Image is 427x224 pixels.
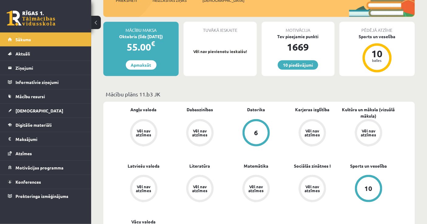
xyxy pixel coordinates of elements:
[187,48,253,55] p: Vēl nav pievienotu ieskaišu!
[350,163,387,169] a: Sports un veselība
[247,106,265,113] a: Datorika
[15,75,84,89] legend: Informatīvie ziņojumi
[103,22,179,33] div: Mācību maksa
[15,61,84,75] legend: Ziņojumi
[8,146,84,160] a: Atzīmes
[103,40,179,54] div: 55.00
[8,104,84,118] a: [DEMOGRAPHIC_DATA]
[15,165,64,170] span: Motivācijas programma
[248,185,265,192] div: Vēl nav atzīmes
[340,119,397,148] a: Vēl nav atzīmes
[278,60,318,70] a: 10 piedāvājumi
[294,163,331,169] a: Sociālās zinātnes I
[8,189,84,203] a: Proktoringa izmēģinājums
[304,129,321,137] div: Vēl nav atzīmes
[151,39,155,48] span: €
[339,22,415,33] div: Pēdējā atzīme
[15,132,84,146] legend: Maksājumi
[8,32,84,46] a: Sākums
[15,94,45,99] span: Mācību resursi
[184,22,257,33] div: Tuvākā ieskaite
[340,106,397,119] a: Kultūra un māksla (vizuālā māksla)
[8,47,84,61] a: Aktuāli
[8,132,84,146] a: Maksājumi
[15,122,52,128] span: Digitālie materiāli
[128,163,160,169] a: Latviešu valoda
[131,106,157,113] a: Angļu valoda
[228,119,284,148] a: 6
[190,163,210,169] a: Literatūra
[15,179,41,185] span: Konferences
[8,161,84,175] a: Motivācijas programma
[304,185,321,192] div: Vēl nav atzīmes
[15,108,63,113] span: [DEMOGRAPHIC_DATA]
[115,175,172,203] a: Vēl nav atzīmes
[115,119,172,148] a: Vēl nav atzīmes
[339,33,415,73] a: Sports un veselība 10 balles
[8,118,84,132] a: Digitālie materiāli
[262,22,335,33] div: Motivācija
[262,33,335,40] div: Tev pieejamie punkti
[15,151,32,156] span: Atzīmes
[15,51,30,56] span: Aktuāli
[135,185,152,192] div: Vēl nav atzīmes
[135,129,152,137] div: Vēl nav atzīmes
[7,11,55,26] a: Rīgas 1. Tālmācības vidusskola
[244,163,268,169] a: Matemātika
[339,33,415,40] div: Sports un veselība
[228,175,284,203] a: Vēl nav atzīmes
[103,33,179,40] div: Oktobris (līdz [DATE])
[284,175,340,203] a: Vēl nav atzīmes
[254,129,258,136] div: 6
[8,61,84,75] a: Ziņojumi
[126,60,157,70] a: Apmaksāt
[106,90,412,98] p: Mācību plāns 11.b3 JK
[360,129,377,137] div: Vēl nav atzīmes
[172,175,228,203] a: Vēl nav atzīmes
[8,175,84,189] a: Konferences
[172,119,228,148] a: Vēl nav atzīmes
[368,49,386,59] div: 10
[284,119,340,148] a: Vēl nav atzīmes
[295,106,329,113] a: Karjeras izglītība
[191,129,208,137] div: Vēl nav atzīmes
[187,106,213,113] a: Dabaszinības
[340,175,397,203] a: 10
[8,89,84,103] a: Mācību resursi
[15,193,68,199] span: Proktoringa izmēģinājums
[368,59,386,62] div: balles
[15,37,31,42] span: Sākums
[365,185,373,192] div: 10
[262,40,335,54] div: 1669
[8,75,84,89] a: Informatīvie ziņojumi
[191,185,208,192] div: Vēl nav atzīmes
